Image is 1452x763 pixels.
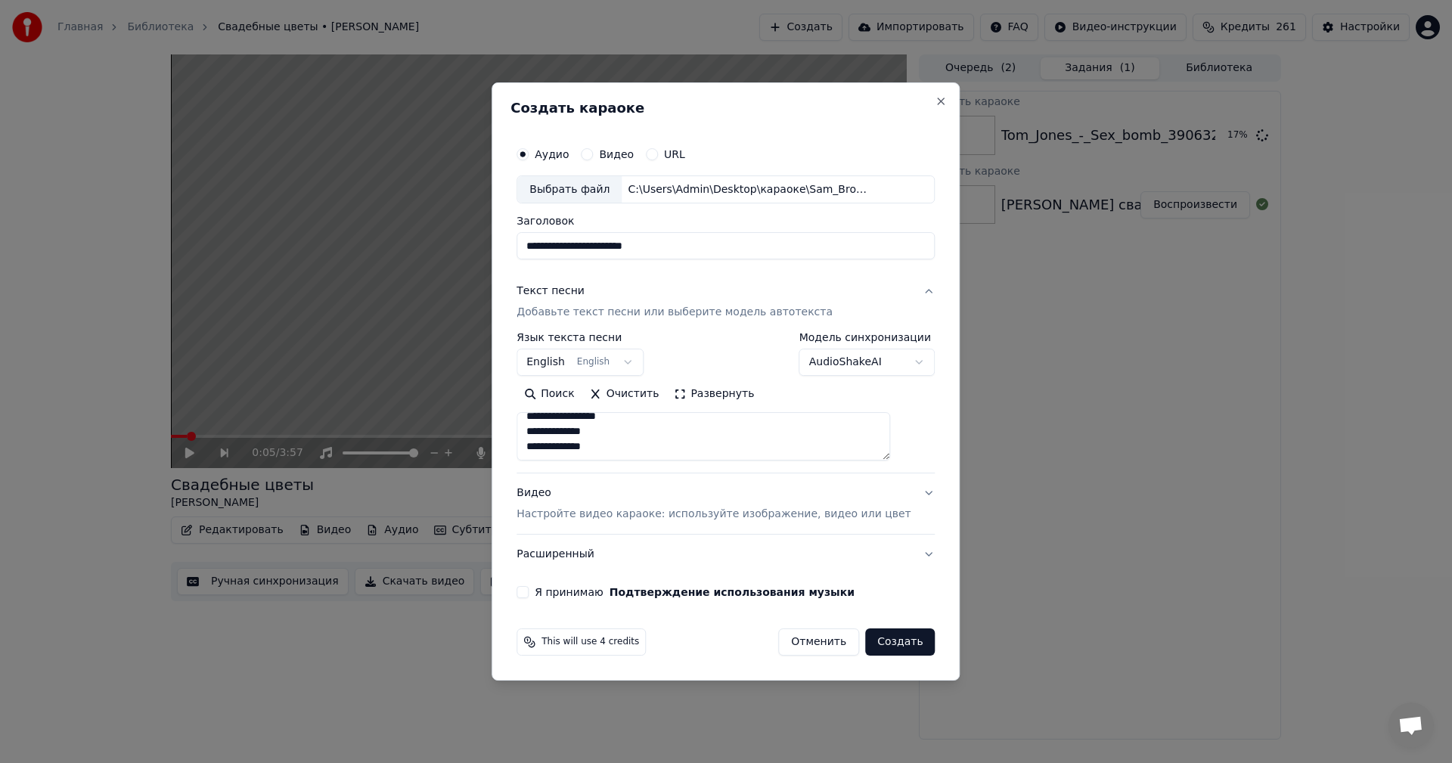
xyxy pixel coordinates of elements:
[517,176,622,203] div: Выбрать файл
[582,383,667,407] button: Очистить
[664,149,685,160] label: URL
[599,149,634,160] label: Видео
[778,628,859,656] button: Отменить
[517,284,585,299] div: Текст песни
[517,272,935,333] button: Текст песниДобавьте текст песни или выберите модель автотекста
[610,587,855,597] button: Я принимаю
[535,149,569,160] label: Аудио
[517,507,911,522] p: Настройте видео караоке: используйте изображение, видео или цвет
[517,474,935,535] button: ВидеоНастройте видео караоке: используйте изображение, видео или цвет
[517,333,935,473] div: Текст песниДобавьте текст песни или выберите модель автотекста
[510,101,941,115] h2: Создать караоке
[622,182,879,197] div: C:\Users\Admin\Desktop\караоке\Sam_Brown_-_Stop_47958612.mp3
[517,383,582,407] button: Поиск
[517,306,833,321] p: Добавьте текст песни или выберите модель автотекста
[517,216,935,227] label: Заголовок
[517,333,644,343] label: Язык текста песни
[865,628,935,656] button: Создать
[799,333,935,343] label: Модель синхронизации
[535,587,855,597] label: Я принимаю
[517,535,935,574] button: Расширенный
[517,486,911,523] div: Видео
[666,383,762,407] button: Развернуть
[541,636,639,648] span: This will use 4 credits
